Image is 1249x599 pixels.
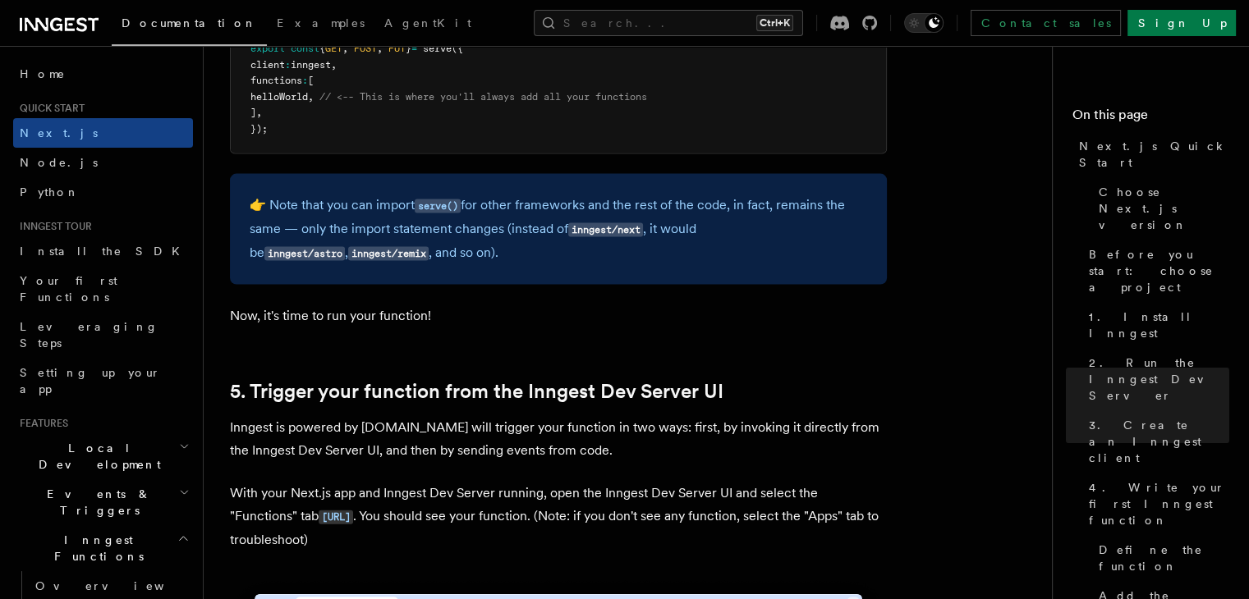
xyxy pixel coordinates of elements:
a: AgentKit [374,5,481,44]
code: serve() [415,199,461,213]
span: 4. Write your first Inngest function [1089,479,1229,528]
code: inngest/astro [264,247,345,261]
span: 2. Run the Inngest Dev Server [1089,354,1229,404]
span: , [377,43,383,54]
span: { [319,43,325,54]
span: , [342,43,348,54]
a: 1. Install Inngest [1082,302,1229,348]
span: Inngest tour [13,220,92,233]
span: Next.js [20,126,98,139]
span: GET [325,43,342,54]
button: Toggle dark mode [904,13,944,33]
p: With your Next.js app and Inngest Dev Server running, open the Inngest Dev Server UI and select t... [230,482,887,551]
span: [ [308,75,314,86]
span: }); [250,123,268,135]
span: POST [354,43,377,54]
span: ] [250,107,256,118]
span: Local Development [13,440,179,473]
span: serve [423,43,452,54]
span: Events & Triggers [13,486,179,519]
span: inngest [291,59,331,71]
a: Documentation [112,5,267,46]
a: 2. Run the Inngest Dev Server [1082,348,1229,410]
span: 3. Create an Inngest client [1089,417,1229,466]
span: PUT [388,43,406,54]
span: : [302,75,308,86]
span: Leveraging Steps [20,320,158,350]
p: Now, it's time to run your function! [230,304,887,327]
span: Python [20,185,80,199]
p: 👉 Note that you can import for other frameworks and the rest of the code, in fact, remains the sa... [250,194,867,265]
button: Inngest Functions [13,525,193,571]
a: Define the function [1092,535,1229,581]
p: Inngest is powered by [DOMAIN_NAME] will trigger your function in two ways: first, by invoking it... [230,416,887,462]
span: , [256,107,262,118]
a: Your first Functions [13,266,193,312]
a: Next.js [13,118,193,148]
a: Choose Next.js version [1092,177,1229,240]
button: Events & Triggers [13,479,193,525]
span: Next.js Quick Start [1079,138,1229,171]
span: Node.js [20,156,98,169]
a: Contact sales [971,10,1121,36]
a: Node.js [13,148,193,177]
a: Examples [267,5,374,44]
a: Next.js Quick Start [1072,131,1229,177]
span: , [308,91,314,103]
span: Overview [35,579,204,592]
span: = [411,43,417,54]
span: Your first Functions [20,274,117,304]
span: Examples [277,16,365,30]
a: Sign Up [1127,10,1236,36]
span: Documentation [122,16,257,30]
a: Python [13,177,193,207]
span: functions [250,75,302,86]
a: Before you start: choose a project [1082,240,1229,302]
span: Install the SDK [20,245,190,258]
span: Inngest Functions [13,532,177,565]
kbd: Ctrl+K [756,15,793,31]
button: Search...Ctrl+K [534,10,803,36]
span: export [250,43,285,54]
a: [URL] [319,508,353,524]
span: Choose Next.js version [1099,184,1229,233]
span: Quick start [13,102,85,115]
h4: On this page [1072,105,1229,131]
a: serve() [415,197,461,213]
span: // <-- This is where you'll always add all your functions [319,91,647,103]
span: Define the function [1099,542,1229,574]
span: Setting up your app [20,366,161,396]
span: const [291,43,319,54]
a: 5. Trigger your function from the Inngest Dev Server UI [230,380,723,403]
span: Home [20,66,66,82]
a: Setting up your app [13,358,193,404]
a: Leveraging Steps [13,312,193,358]
span: Features [13,417,68,430]
code: inngest/remix [348,247,429,261]
span: client [250,59,285,71]
code: [URL] [319,510,353,524]
a: 3. Create an Inngest client [1082,410,1229,473]
a: Install the SDK [13,236,193,266]
span: helloWorld [250,91,308,103]
a: 4. Write your first Inngest function [1082,473,1229,535]
button: Local Development [13,433,193,479]
span: : [285,59,291,71]
span: , [331,59,337,71]
a: Home [13,59,193,89]
span: } [406,43,411,54]
span: 1. Install Inngest [1089,309,1229,341]
span: Before you start: choose a project [1089,246,1229,295]
span: AgentKit [384,16,471,30]
span: ({ [452,43,463,54]
code: inngest/next [568,223,643,237]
